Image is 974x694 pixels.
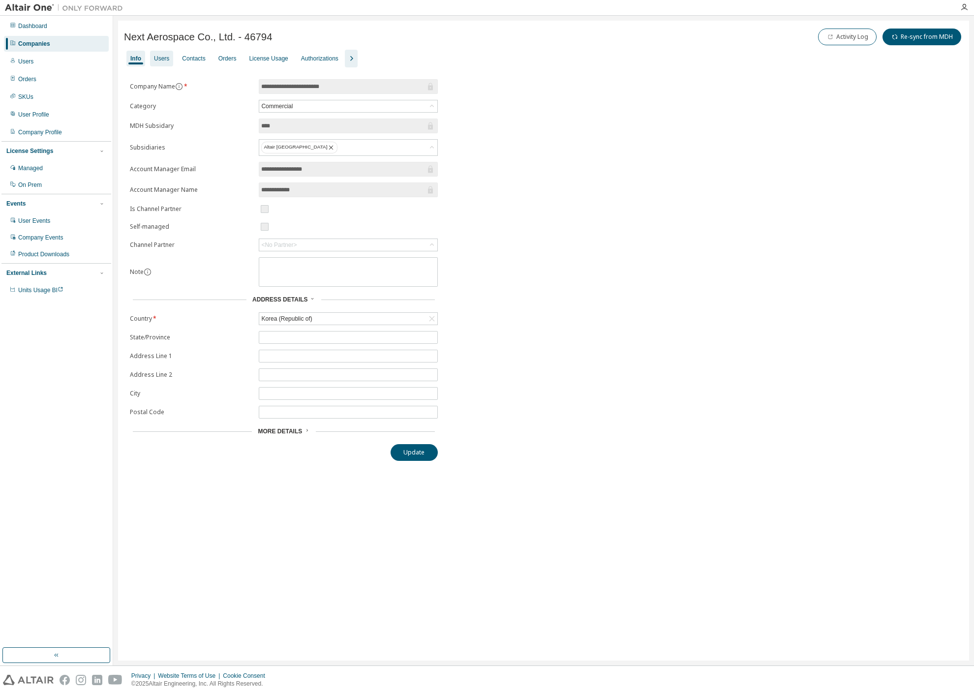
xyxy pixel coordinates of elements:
label: Postal Code [130,408,253,416]
button: information [175,83,183,91]
img: facebook.svg [60,675,70,685]
div: User Profile [18,111,49,119]
div: Altair [GEOGRAPHIC_DATA] [261,142,337,153]
label: MDH Subsidary [130,122,253,130]
label: Self-managed [130,223,253,231]
label: Subsidiaries [130,144,253,151]
div: Users [154,55,169,62]
p: © 2025 Altair Engineering, Inc. All Rights Reserved. [131,680,271,688]
div: Contacts [182,55,205,62]
div: User Events [18,217,50,225]
div: Info [130,55,141,62]
label: Is Channel Partner [130,205,253,213]
div: On Prem [18,181,42,189]
div: Altair [GEOGRAPHIC_DATA] [259,140,437,155]
div: Authorizations [301,55,338,62]
div: Product Downloads [18,250,69,258]
label: Company Name [130,83,253,91]
button: information [144,268,152,276]
img: altair_logo.svg [3,675,54,685]
div: SKUs [18,93,33,101]
label: State/Province [130,333,253,341]
div: Website Terms of Use [158,672,223,680]
div: Korea (Republic of) [259,313,437,325]
img: instagram.svg [76,675,86,685]
label: Channel Partner [130,241,253,249]
img: youtube.svg [108,675,122,685]
div: Orders [218,55,237,62]
label: Address Line 1 [130,352,253,360]
label: Category [130,102,253,110]
span: Address Details [252,296,307,303]
button: Re-sync from MDH [883,29,961,45]
div: Company Profile [18,128,62,136]
div: Company Events [18,234,63,241]
label: Note [130,268,144,276]
div: Korea (Republic of) [260,313,313,324]
div: License Usage [249,55,288,62]
div: <No Partner> [259,239,437,251]
div: Cookie Consent [223,672,271,680]
span: Next Aerospace Co., Ltd. - 46794 [124,31,273,43]
div: External Links [6,269,47,277]
label: Address Line 2 [130,371,253,379]
div: Events [6,200,26,208]
button: Update [391,444,438,461]
div: Privacy [131,672,158,680]
img: Altair One [5,3,128,13]
div: Managed [18,164,43,172]
span: More Details [258,428,302,435]
label: Account Manager Email [130,165,253,173]
div: Commercial [259,100,437,112]
span: Units Usage BI [18,287,63,294]
div: Users [18,58,33,65]
div: Companies [18,40,50,48]
div: <No Partner> [261,241,297,249]
button: Activity Log [818,29,877,45]
label: City [130,390,253,397]
img: linkedin.svg [92,675,102,685]
div: Orders [18,75,36,83]
label: Country [130,315,253,323]
div: Dashboard [18,22,47,30]
label: Account Manager Name [130,186,253,194]
div: Commercial [260,101,294,112]
div: License Settings [6,147,53,155]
